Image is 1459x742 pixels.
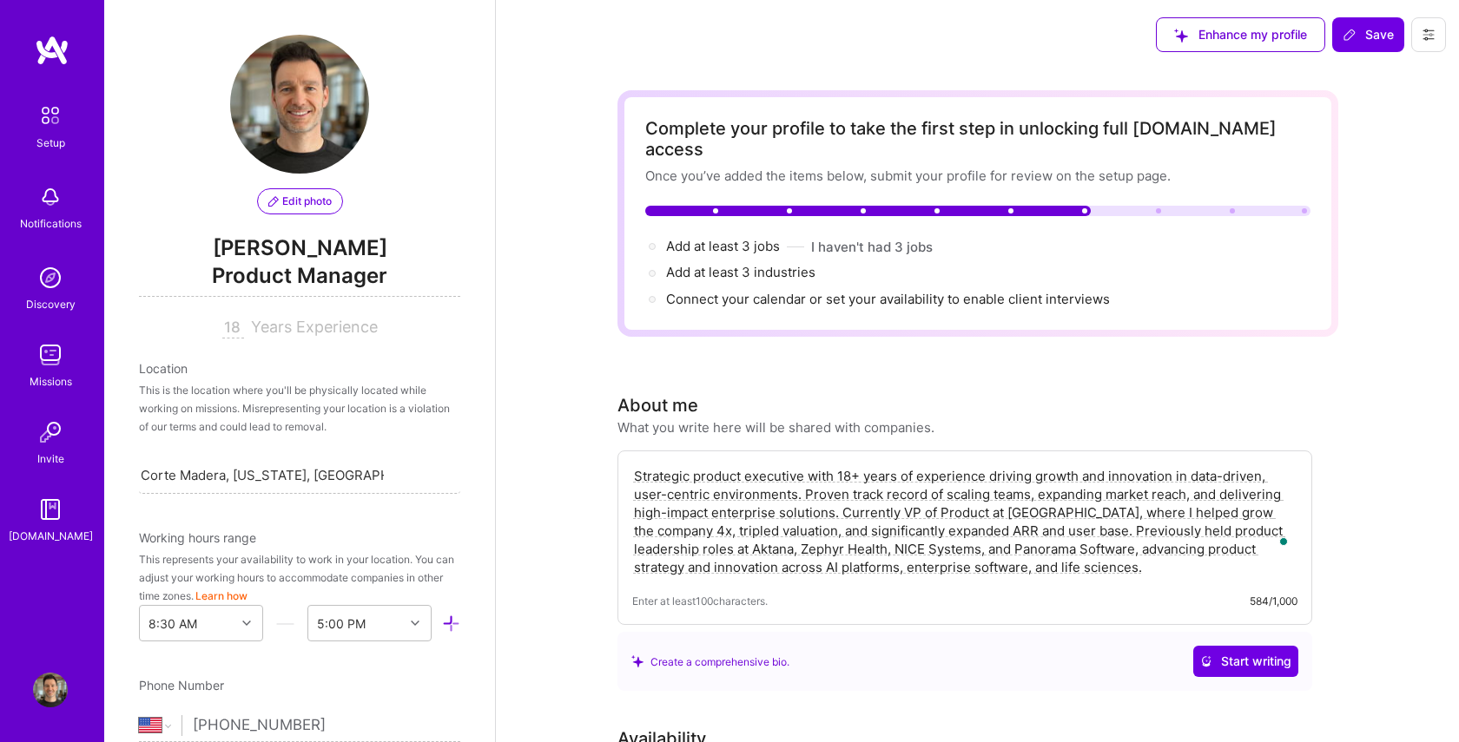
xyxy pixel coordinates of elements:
[33,338,68,372] img: teamwork
[36,134,65,152] div: Setup
[631,655,644,667] i: icon SuggestedTeams
[666,291,1110,307] span: Connect your calendar or set your availability to enable client interviews
[33,492,68,527] img: guide book
[37,450,64,468] div: Invite
[35,35,69,66] img: logo
[9,527,93,545] div: [DOMAIN_NAME]
[1200,653,1291,670] span: Start writing
[222,318,244,338] input: XX
[666,264,815,280] span: Add at least 3 industries
[1343,26,1394,43] span: Save
[632,465,1297,578] textarea: To enrich screen reader interactions, please activate Accessibility in Grammarly extension settings
[33,415,68,450] img: Invite
[33,260,68,295] img: discovery
[632,592,768,610] span: Enter at least 100 characters.
[139,381,460,436] div: This is the location where you'll be physically located while working on missions. Misrepresentin...
[645,167,1310,185] div: Once you’ve added the items below, submit your profile for review on the setup page.
[139,235,460,261] span: [PERSON_NAME]
[26,295,76,313] div: Discovery
[276,614,294,633] i: icon HorizontalInLineDivider
[139,530,256,545] span: Working hours range
[139,550,460,605] div: This represents your availability to work in your location. You can adjust your working hours to ...
[33,673,68,707] img: User Avatar
[268,194,332,209] span: Edit photo
[1193,646,1298,677] button: Start writing
[149,614,197,633] div: 8:30 AM
[666,238,780,254] span: Add at least 3 jobs
[257,188,343,214] button: Edit photo
[1250,592,1297,610] div: 584/1,000
[30,372,72,391] div: Missions
[268,196,279,207] i: icon PencilPurple
[139,678,224,693] span: Phone Number
[230,35,369,174] img: User Avatar
[317,614,366,633] div: 5:00 PM
[242,619,251,627] i: icon Chevron
[1332,17,1404,52] div: null
[631,653,789,671] div: Create a comprehensive bio.
[139,261,460,297] span: Product Manager
[139,359,460,378] div: Location
[29,673,72,707] a: User Avatar
[617,418,934,437] div: What you write here will be shared with companies.
[1332,17,1404,52] button: Save
[411,619,419,627] i: icon Chevron
[811,238,933,256] button: I haven't had 3 jobs
[20,214,82,233] div: Notifications
[195,587,248,605] button: Learn how
[1200,655,1212,667] i: icon CrystalBallWhite
[251,318,378,336] span: Years Experience
[33,180,68,214] img: bell
[32,97,69,134] img: setup
[645,118,1310,160] div: Complete your profile to take the first step in unlocking full [DOMAIN_NAME] access
[617,392,698,418] div: About me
